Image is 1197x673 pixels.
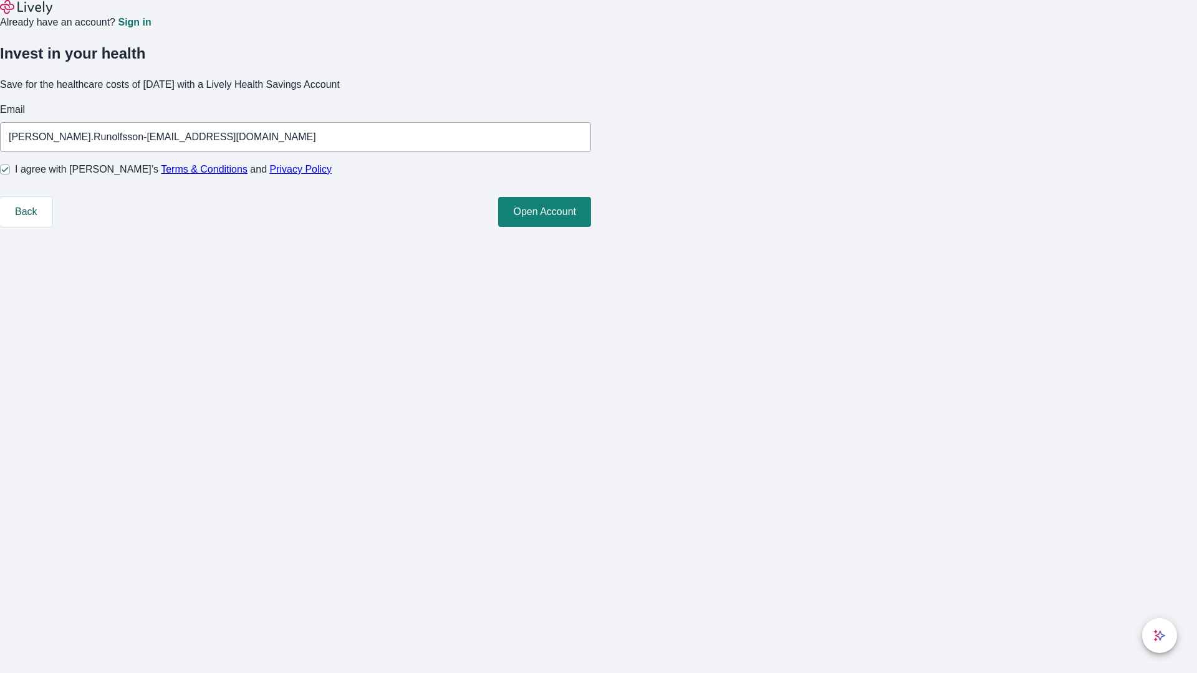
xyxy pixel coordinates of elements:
span: I agree with [PERSON_NAME]’s and [15,162,332,177]
button: Open Account [498,197,591,227]
a: Privacy Policy [270,164,332,174]
a: Sign in [118,17,151,27]
a: Terms & Conditions [161,164,248,174]
svg: Lively AI Assistant [1153,629,1166,642]
button: chat [1142,618,1177,653]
